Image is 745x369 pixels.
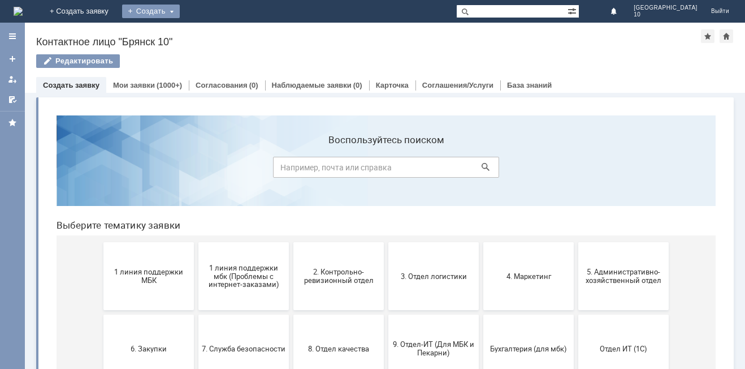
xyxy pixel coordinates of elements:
a: Наблюдаемые заявки [272,81,352,89]
button: Бухгалтерия (для мбк) [436,208,526,276]
button: 3. Отдел логистики [341,136,431,204]
span: 2. Контрольно-ревизионный отдел [249,161,333,178]
span: 1 линия поддержки МБК [59,161,143,178]
span: 3. Отдел логистики [344,165,428,174]
div: Добавить в избранное [701,29,714,43]
button: 4. Маркетинг [436,136,526,204]
a: Перейти на домашнюю страницу [14,7,23,16]
span: Финансовый отдел [249,310,333,319]
span: 8. Отдел качества [249,238,333,246]
span: Отдел-ИТ (Битрикс24 и CRM) [59,306,143,323]
button: 5. Административно-хозяйственный отдел [531,136,621,204]
a: База знаний [507,81,552,89]
button: Франчайзинг [341,281,431,349]
span: Франчайзинг [344,310,428,319]
button: 8. Отдел качества [246,208,336,276]
span: 10 [634,11,698,18]
input: Например, почта или справка [226,50,452,71]
span: 4. Маркетинг [439,165,523,174]
span: [PERSON_NAME]. Услуги ИТ для МБК (оформляет L1) [534,302,618,327]
button: [PERSON_NAME]. Услуги ИТ для МБК (оформляет L1) [531,281,621,349]
img: logo [14,7,23,16]
button: Отдел ИТ (1С) [531,208,621,276]
span: Отдел-ИТ (Офис) [154,310,238,319]
button: Отдел-ИТ (Офис) [151,281,241,349]
div: Контактное лицо "Брянск 10" [36,36,701,48]
span: 1 линия поддержки мбк (Проблемы с интернет-заказами) [154,157,238,182]
span: Бухгалтерия (для мбк) [439,238,523,246]
a: Создать заявку [43,81,99,89]
button: 9. Отдел-ИТ (Для МБК и Пекарни) [341,208,431,276]
button: 6. Закупки [56,208,146,276]
span: 9. Отдел-ИТ (Для МБК и Пекарни) [344,234,428,251]
button: 7. Служба безопасности [151,208,241,276]
button: 1 линия поддержки МБК [56,136,146,204]
div: (1000+) [157,81,182,89]
div: (0) [249,81,258,89]
button: Это соглашение не активно! [436,281,526,349]
a: Мои заявки [113,81,155,89]
span: Отдел ИТ (1С) [534,238,618,246]
span: Это соглашение не активно! [439,306,523,323]
header: Выберите тематику заявки [9,113,668,125]
a: Создать заявку [3,50,21,68]
a: Карточка [376,81,409,89]
span: 5. Административно-хозяйственный отдел [534,161,618,178]
button: Финансовый отдел [246,281,336,349]
div: Создать [122,5,180,18]
a: Соглашения/Услуги [422,81,493,89]
div: Сделать домашней страницей [720,29,733,43]
span: 6. Закупки [59,238,143,246]
div: (0) [353,81,362,89]
a: Согласования [196,81,248,89]
button: 2. Контрольно-ревизионный отдел [246,136,336,204]
span: [GEOGRAPHIC_DATA] [634,5,698,11]
label: Воспользуйтесь поиском [226,28,452,39]
button: 1 линия поддержки мбк (Проблемы с интернет-заказами) [151,136,241,204]
span: 7. Служба безопасности [154,238,238,246]
button: Отдел-ИТ (Битрикс24 и CRM) [56,281,146,349]
span: Расширенный поиск [568,5,579,16]
a: Мои согласования [3,91,21,109]
a: Мои заявки [3,70,21,88]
